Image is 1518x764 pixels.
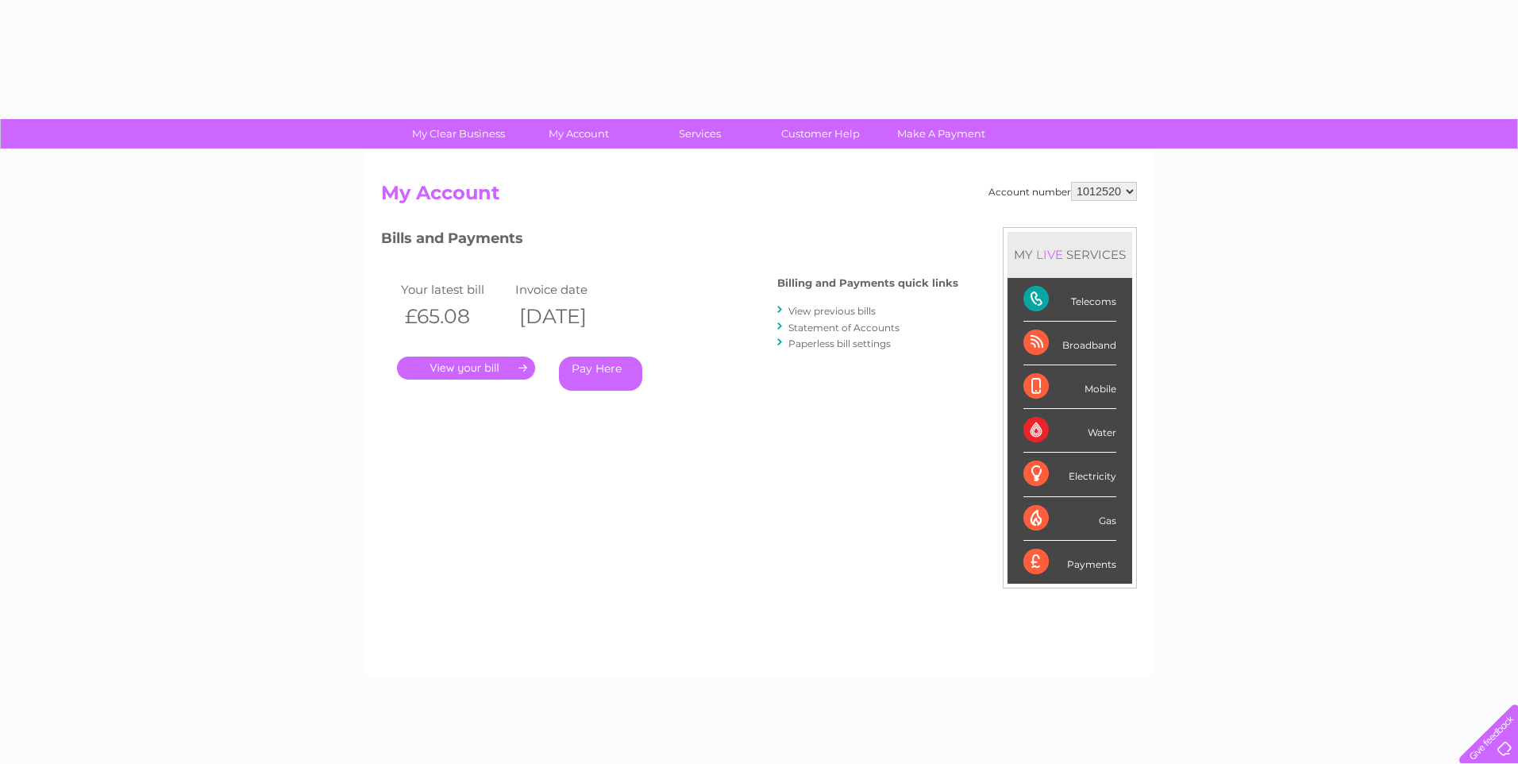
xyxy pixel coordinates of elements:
div: Payments [1023,541,1116,584]
a: Customer Help [755,119,886,149]
td: Your latest bill [397,279,511,300]
a: Paperless bill settings [788,338,891,349]
td: Invoice date [511,279,626,300]
a: Make A Payment [876,119,1007,149]
h3: Bills and Payments [381,227,958,255]
th: [DATE] [511,300,626,333]
div: MY SERVICES [1008,232,1132,277]
a: My Account [514,119,645,149]
a: Services [634,119,765,149]
a: Pay Here [559,357,642,391]
div: Electricity [1023,453,1116,496]
div: Telecoms [1023,278,1116,322]
a: My Clear Business [393,119,524,149]
div: Water [1023,409,1116,453]
div: Mobile [1023,365,1116,409]
h4: Billing and Payments quick links [777,277,958,289]
div: Account number [988,182,1137,201]
div: LIVE [1033,247,1066,262]
a: View previous bills [788,305,876,317]
a: . [397,357,535,380]
div: Gas [1023,497,1116,541]
th: £65.08 [397,300,511,333]
h2: My Account [381,182,1137,212]
div: Broadband [1023,322,1116,365]
a: Statement of Accounts [788,322,900,334]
